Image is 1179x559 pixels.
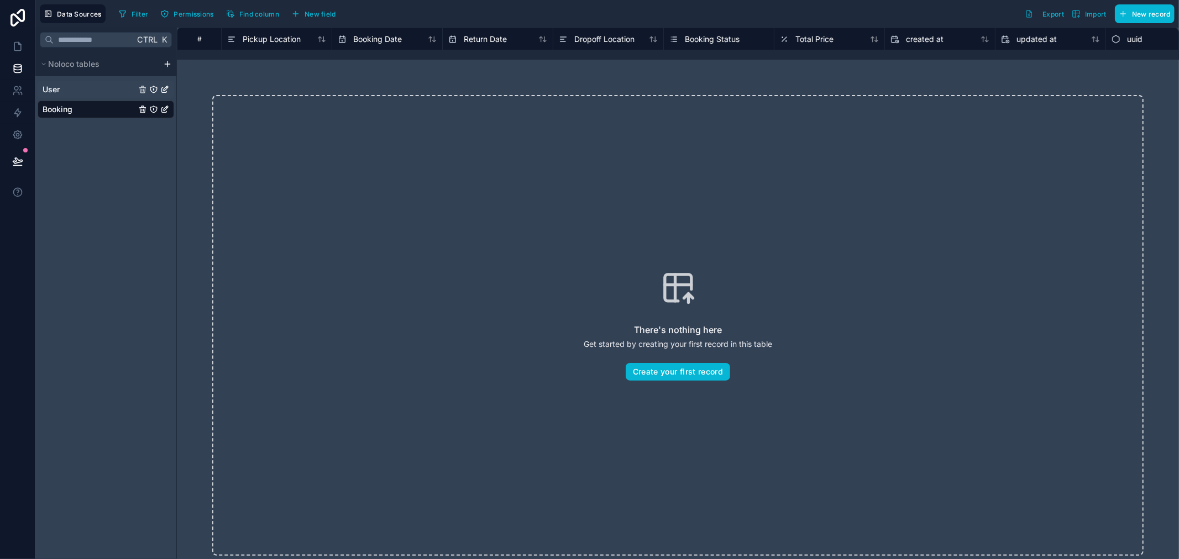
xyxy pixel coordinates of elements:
span: updated at [1016,34,1057,45]
button: Find column [222,6,283,22]
span: uuid [1127,34,1143,45]
a: New record [1110,4,1175,23]
button: Permissions [156,6,217,22]
div: # [186,35,213,43]
button: New field [287,6,340,22]
span: Dropoff Location [574,34,635,45]
button: New record [1115,4,1175,23]
p: Get started by creating your first record in this table [584,339,772,350]
span: Booking Status [685,34,740,45]
button: Filter [114,6,153,22]
span: Import [1085,10,1107,18]
span: New field [305,10,336,18]
span: Total Price [795,34,834,45]
span: Find column [239,10,279,18]
button: Create your first record [626,363,730,381]
h2: There's nothing here [634,323,722,336]
span: Data Sources [57,10,102,18]
span: Permissions [174,10,213,18]
span: Export [1042,10,1064,18]
button: Data Sources [40,4,106,23]
button: Import [1068,4,1110,23]
span: Ctrl [136,33,159,46]
span: created at [906,34,944,45]
span: Return Date [464,34,507,45]
span: Filter [132,10,149,18]
button: Export [1021,4,1068,23]
span: Pickup Location [243,34,301,45]
span: Booking Date [353,34,402,45]
span: K [160,36,168,44]
a: Permissions [156,6,222,22]
span: New record [1132,10,1171,18]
